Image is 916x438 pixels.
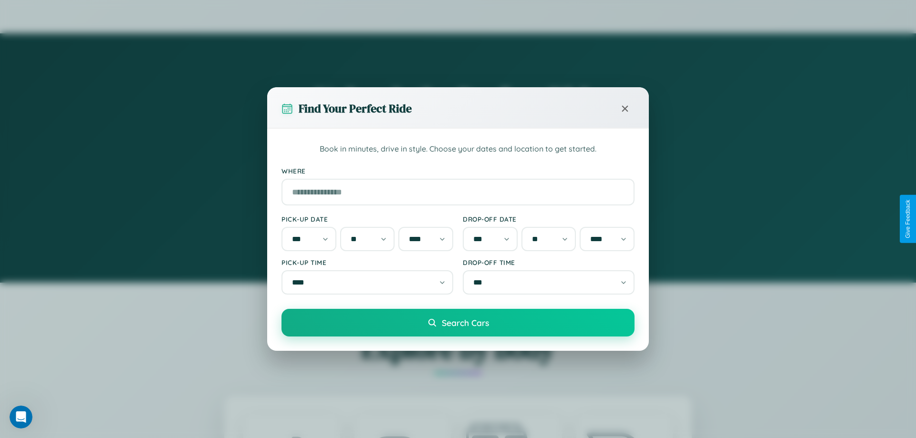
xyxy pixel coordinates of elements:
p: Book in minutes, drive in style. Choose your dates and location to get started. [281,143,635,155]
label: Pick-up Time [281,258,453,266]
button: Search Cars [281,309,635,336]
h3: Find Your Perfect Ride [299,101,412,116]
label: Where [281,167,635,175]
label: Drop-off Date [463,215,635,223]
label: Drop-off Time [463,258,635,266]
span: Search Cars [442,317,489,328]
label: Pick-up Date [281,215,453,223]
